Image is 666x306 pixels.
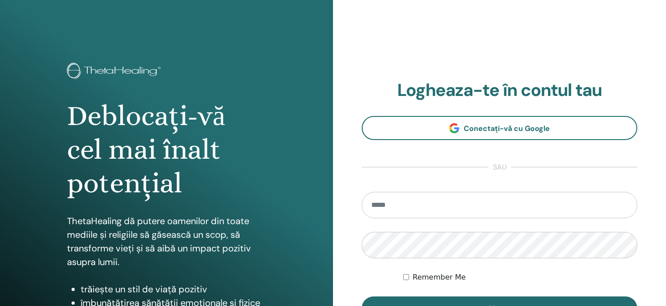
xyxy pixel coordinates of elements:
[67,214,266,269] p: ThetaHealing dă putere oamenilor din toate mediile și religiile să găsească un scop, să transform...
[67,99,266,201] h1: Deblocați-vă cel mai înalt potențial
[464,124,550,133] span: Conectați-vă cu Google
[488,162,511,173] span: sau
[403,272,637,283] div: Keep me authenticated indefinitely or until I manually logout
[81,282,266,296] li: trăiește un stil de viață pozitiv
[413,272,466,283] label: Remember Me
[362,80,637,101] h2: Logheaza-te în contul tau
[362,116,637,140] a: Conectați-vă cu Google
